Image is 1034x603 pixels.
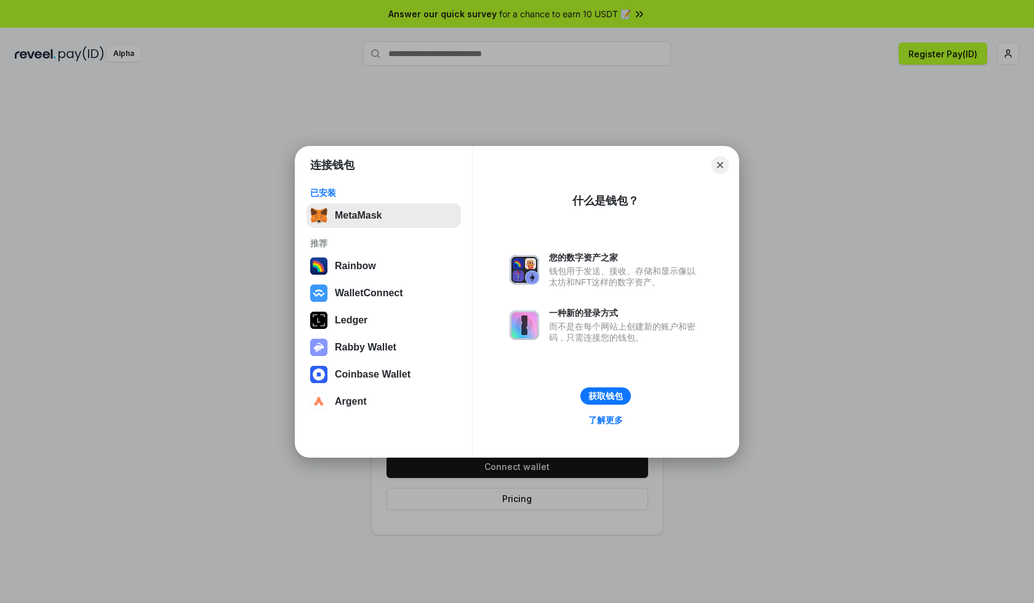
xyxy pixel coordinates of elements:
[711,156,729,174] button: Close
[549,307,702,318] div: 一种新的登录方式
[549,321,702,343] div: 而不是在每个网站上创建新的账户和密码，只需连接您的钱包。
[307,254,461,278] button: Rainbow
[572,193,639,208] div: 什么是钱包？
[335,369,411,380] div: Coinbase Wallet
[335,210,382,221] div: MetaMask
[588,391,623,402] div: 获取钱包
[310,339,327,356] img: svg+xml,%3Csvg%20xmlns%3D%22http%3A%2F%2Fwww.w3.org%2F2000%2Fsvg%22%20fill%3D%22none%22%20viewBox...
[310,257,327,275] img: svg+xml,%3Csvg%20width%3D%22120%22%20height%3D%22120%22%20viewBox%3D%220%200%20120%20120%22%20fil...
[549,252,702,263] div: 您的数字资产之家
[310,312,327,329] img: svg+xml,%3Csvg%20xmlns%3D%22http%3A%2F%2Fwww.w3.org%2F2000%2Fsvg%22%20width%3D%2228%22%20height%3...
[335,342,396,353] div: Rabby Wallet
[307,362,461,387] button: Coinbase Wallet
[581,412,630,428] a: 了解更多
[307,203,461,228] button: MetaMask
[307,389,461,414] button: Argent
[335,288,403,299] div: WalletConnect
[580,387,631,405] button: 获取钱包
[307,281,461,306] button: WalletConnect
[510,310,539,340] img: svg+xml,%3Csvg%20xmlns%3D%22http%3A%2F%2Fwww.w3.org%2F2000%2Fsvg%22%20fill%3D%22none%22%20viewBox...
[335,396,367,407] div: Argent
[310,158,355,172] h1: 连接钱包
[310,238,457,249] div: 推荐
[310,366,327,383] img: svg+xml,%3Csvg%20width%3D%2228%22%20height%3D%2228%22%20viewBox%3D%220%200%2028%2028%22%20fill%3D...
[335,315,367,326] div: Ledger
[510,255,539,285] img: svg+xml,%3Csvg%20xmlns%3D%22http%3A%2F%2Fwww.w3.org%2F2000%2Fsvg%22%20fill%3D%22none%22%20viewBox...
[310,285,327,302] img: svg+xml,%3Csvg%20width%3D%2228%22%20height%3D%2228%22%20viewBox%3D%220%200%2028%2028%22%20fill%3D...
[310,187,457,198] div: 已安装
[307,335,461,360] button: Rabby Wallet
[335,261,376,272] div: Rainbow
[588,415,623,426] div: 了解更多
[310,207,327,224] img: svg+xml,%3Csvg%20fill%3D%22none%22%20height%3D%2233%22%20viewBox%3D%220%200%2035%2033%22%20width%...
[310,393,327,410] img: svg+xml,%3Csvg%20width%3D%2228%22%20height%3D%2228%22%20viewBox%3D%220%200%2028%2028%22%20fill%3D...
[549,265,702,288] div: 钱包用于发送、接收、存储和显示像以太坊和NFT这样的数字资产。
[307,308,461,333] button: Ledger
